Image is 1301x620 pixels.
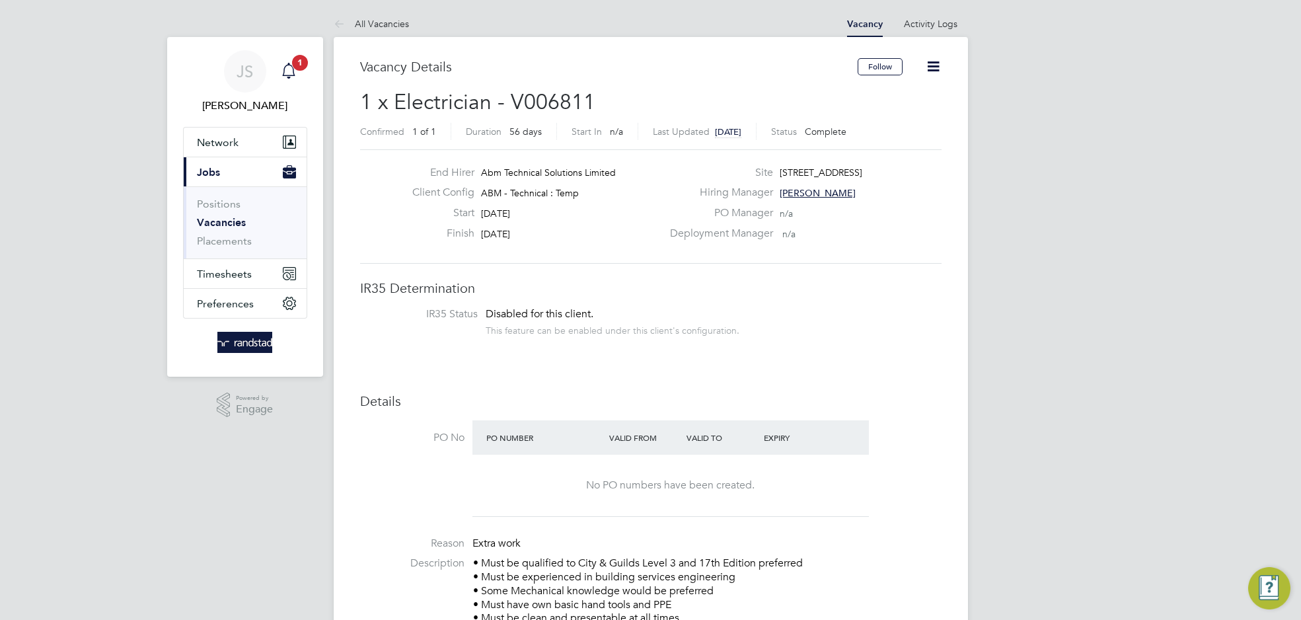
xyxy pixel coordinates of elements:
span: JS [237,63,253,80]
button: Follow [858,58,903,75]
label: PO Manager [662,206,773,220]
a: 1 [276,50,302,93]
span: Preferences [197,297,254,310]
span: 1 x Electrician - V006811 [360,89,595,115]
a: All Vacancies [334,18,409,30]
label: End Hirer [402,166,474,180]
button: Engage Resource Center [1248,567,1290,609]
label: Confirmed [360,126,404,137]
a: Positions [197,198,241,210]
span: Extra work [472,537,521,550]
div: No PO numbers have been created. [486,479,856,492]
span: Network [197,136,239,149]
span: n/a [782,228,796,240]
span: Timesheets [197,268,252,280]
label: Last Updated [653,126,710,137]
span: ABM - Technical : Temp [481,187,579,199]
label: Deployment Manager [662,227,773,241]
a: Go to home page [183,332,307,353]
label: Site [662,166,773,180]
a: Vacancies [197,216,246,229]
label: Start [402,206,474,220]
label: Start In [572,126,602,137]
div: Jobs [184,186,307,258]
a: Activity Logs [904,18,957,30]
button: Preferences [184,289,307,318]
span: [STREET_ADDRESS] [780,167,862,178]
label: Duration [466,126,502,137]
div: Expiry [761,426,838,449]
span: Abm Technical Solutions Limited [481,167,616,178]
span: [DATE] [481,208,510,219]
h3: Details [360,393,942,410]
span: n/a [780,208,793,219]
span: [DATE] [715,126,741,137]
a: JS[PERSON_NAME] [183,50,307,114]
span: 56 days [509,126,542,137]
a: Powered byEngage [217,393,273,418]
span: Powered by [236,393,273,404]
h3: IR35 Determination [360,280,942,297]
label: Status [771,126,797,137]
label: IR35 Status [373,307,478,321]
img: randstad-logo-retina.png [217,332,272,353]
label: Client Config [402,186,474,200]
button: Network [184,128,307,157]
span: Complete [805,126,846,137]
a: Vacancy [847,19,883,30]
div: Valid From [606,426,683,449]
label: Description [360,557,465,570]
button: Jobs [184,157,307,186]
span: 1 of 1 [412,126,436,137]
label: Reason [360,537,465,551]
span: Disabled for this client. [486,307,593,321]
span: [DATE] [481,228,510,240]
span: n/a [610,126,623,137]
div: Valid To [683,426,761,449]
div: PO Number [483,426,607,449]
a: Placements [197,235,252,247]
nav: Main navigation [167,37,323,377]
h3: Vacancy Details [360,58,858,75]
button: Timesheets [184,259,307,288]
label: PO No [360,431,465,445]
label: Finish [402,227,474,241]
label: Hiring Manager [662,186,773,200]
span: Engage [236,404,273,415]
div: This feature can be enabled under this client's configuration. [486,321,739,336]
span: Jamie Scattergood [183,98,307,114]
span: [PERSON_NAME] [780,187,856,199]
span: Jobs [197,166,220,178]
span: 1 [292,55,308,71]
